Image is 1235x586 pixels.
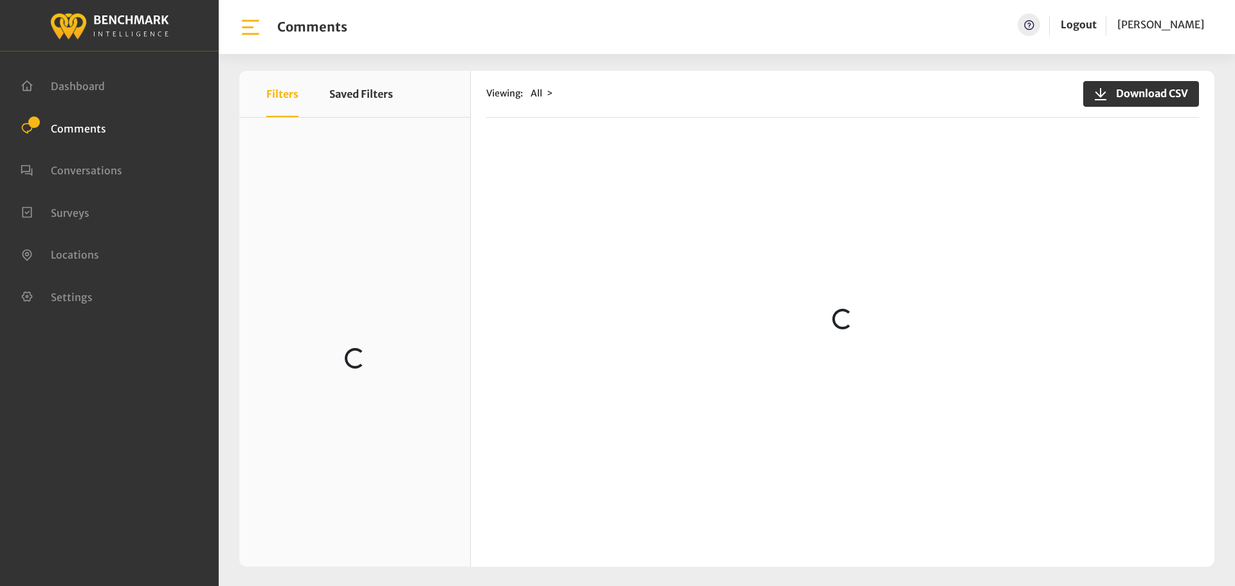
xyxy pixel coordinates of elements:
a: Surveys [21,205,89,218]
span: Viewing: [486,87,523,100]
span: Settings [51,290,93,303]
span: Locations [51,248,99,261]
button: Filters [266,71,298,117]
button: Download CSV [1083,81,1199,107]
button: Saved Filters [329,71,393,117]
a: Comments [21,121,106,134]
span: Comments [51,122,106,134]
a: Locations [21,247,99,260]
span: Dashboard [51,80,105,93]
span: Surveys [51,206,89,219]
a: Logout [1061,18,1097,31]
img: benchmark [50,10,169,41]
a: Logout [1061,14,1097,36]
span: Conversations [51,164,122,177]
a: Dashboard [21,78,105,91]
span: [PERSON_NAME] [1117,18,1204,31]
a: [PERSON_NAME] [1117,14,1204,36]
h1: Comments [277,19,347,35]
span: Download CSV [1108,86,1188,101]
img: bar [239,16,262,39]
a: Settings [21,289,93,302]
a: Conversations [21,163,122,176]
span: All [531,87,542,99]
